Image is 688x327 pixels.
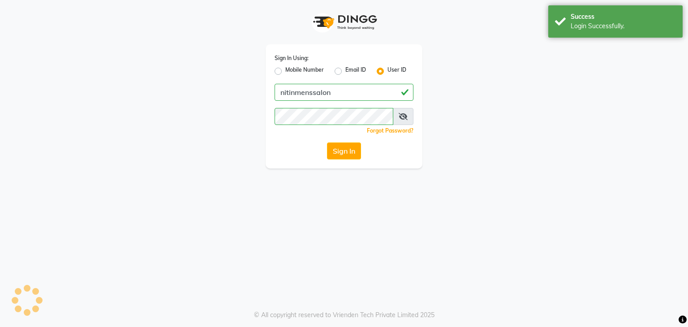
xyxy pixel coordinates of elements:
label: User ID [387,66,406,77]
div: Login Successfully. [571,22,676,31]
button: Sign In [327,142,361,159]
input: Username [275,84,413,101]
img: logo1.svg [308,9,380,35]
a: Forgot Password? [367,127,413,134]
label: Mobile Number [285,66,324,77]
input: Username [275,108,393,125]
div: Success [571,12,676,22]
label: Sign In Using: [275,54,309,62]
label: Email ID [345,66,366,77]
